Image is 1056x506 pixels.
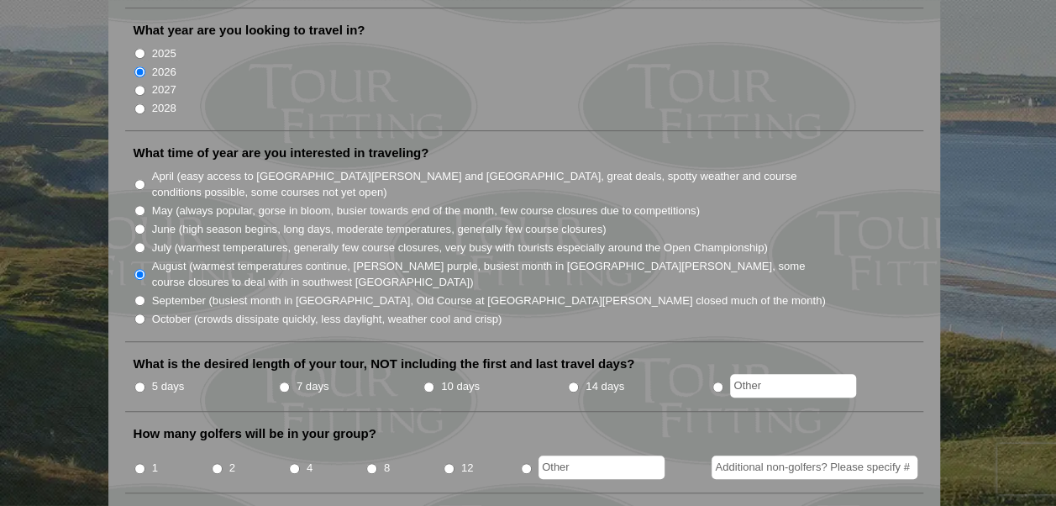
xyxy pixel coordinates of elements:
label: August (warmest temperatures continue, [PERSON_NAME] purple, busiest month in [GEOGRAPHIC_DATA][P... [152,258,827,291]
label: 1 [152,460,158,477]
label: What year are you looking to travel in? [134,22,365,39]
input: Other [730,374,856,398]
label: October (crowds dissipate quickly, less daylight, weather cool and crisp) [152,311,502,328]
label: 5 days [152,378,185,395]
label: April (easy access to [GEOGRAPHIC_DATA][PERSON_NAME] and [GEOGRAPHIC_DATA], great deals, spotty w... [152,168,827,201]
label: 4 [307,460,313,477]
label: 7 days [297,378,329,395]
label: 12 [461,460,474,477]
label: 8 [384,460,390,477]
label: 2028 [152,100,176,117]
label: June (high season begins, long days, moderate temperatures, generally few course closures) [152,221,607,238]
label: September (busiest month in [GEOGRAPHIC_DATA], Old Course at [GEOGRAPHIC_DATA][PERSON_NAME] close... [152,293,826,309]
label: 2025 [152,45,176,62]
label: 10 days [441,378,480,395]
label: 2027 [152,82,176,98]
label: May (always popular, gorse in bloom, busier towards end of the month, few course closures due to ... [152,203,700,219]
label: What is the desired length of your tour, NOT including the first and last travel days? [134,356,635,372]
label: 14 days [586,378,624,395]
label: What time of year are you interested in traveling? [134,145,429,161]
input: Additional non-golfers? Please specify # [712,456,917,479]
label: How many golfers will be in your group? [134,425,376,442]
label: July (warmest temperatures, generally few course closures, very busy with tourists especially aro... [152,240,768,256]
label: 2 [229,460,235,477]
input: Other [539,456,665,479]
label: 2026 [152,64,176,81]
